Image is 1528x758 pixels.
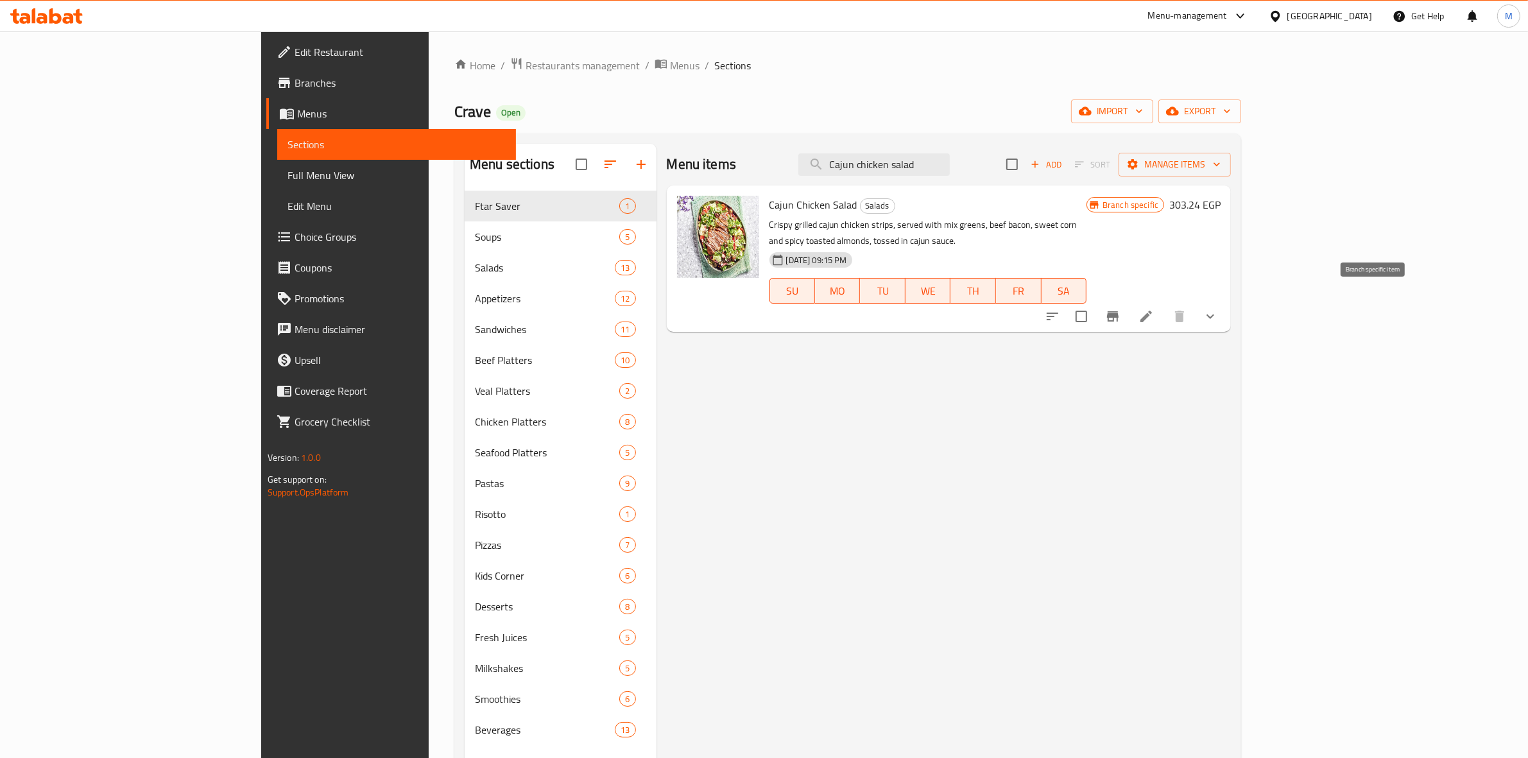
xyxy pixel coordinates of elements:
[268,449,299,466] span: Version:
[277,129,517,160] a: Sections
[301,449,321,466] span: 1.0.0
[620,447,635,459] span: 5
[714,58,751,73] span: Sections
[475,198,619,214] div: Ftar Saver
[615,322,635,337] div: items
[1067,155,1119,175] span: Select section first
[781,254,852,266] span: [DATE] 09:15 PM
[1287,9,1372,23] div: [GEOGRAPHIC_DATA]
[860,278,906,304] button: TU
[295,352,506,368] span: Upsell
[266,345,517,375] a: Upsell
[677,196,759,278] img: Cajun Chicken Salad
[295,414,506,429] span: Grocery Checklist
[266,98,517,129] a: Menus
[1169,196,1221,214] h6: 303.24 EGP
[1097,301,1128,332] button: Branch-specific-item
[475,630,619,645] div: Fresh Juices
[475,414,619,429] div: Chicken Platters
[1026,155,1067,175] button: Add
[465,591,657,622] div: Desserts8
[620,601,635,613] span: 8
[620,539,635,551] span: 7
[475,229,619,245] span: Soups
[615,724,635,736] span: 13
[465,622,657,653] div: Fresh Juices5
[475,291,615,306] span: Appetizers
[266,314,517,345] a: Menu disclaimer
[475,445,619,460] span: Seafood Platters
[620,385,635,397] span: 2
[619,660,635,676] div: items
[670,58,700,73] span: Menus
[1097,199,1163,211] span: Branch specific
[465,437,657,468] div: Seafood Platters5
[475,691,619,707] span: Smoothies
[475,322,615,337] span: Sandwiches
[295,291,506,306] span: Promotions
[626,149,657,180] button: Add section
[1138,309,1154,324] a: Edit menu item
[465,191,657,221] div: Ftar Saver1
[619,691,635,707] div: items
[475,722,615,737] div: Beverages
[1071,99,1153,123] button: import
[475,506,619,522] div: Risotto
[1119,153,1231,177] button: Manage items
[956,282,991,300] span: TH
[268,484,349,501] a: Support.OpsPlatform
[1195,301,1226,332] button: show more
[619,198,635,214] div: items
[615,323,635,336] span: 11
[295,75,506,90] span: Branches
[475,260,615,275] span: Salads
[295,260,506,275] span: Coupons
[1164,301,1195,332] button: delete
[775,282,810,300] span: SU
[619,537,635,553] div: items
[615,352,635,368] div: items
[615,354,635,366] span: 10
[620,570,635,582] span: 6
[619,506,635,522] div: items
[620,416,635,428] span: 8
[620,478,635,490] span: 9
[950,278,996,304] button: TH
[526,58,640,73] span: Restaurants management
[465,345,657,375] div: Beef Platters10
[1037,301,1068,332] button: sort-choices
[619,599,635,614] div: items
[475,568,619,583] span: Kids Corner
[620,200,635,212] span: 1
[769,195,857,214] span: Cajun Chicken Salad
[266,67,517,98] a: Branches
[475,383,619,399] span: Veal Platters
[906,278,951,304] button: WE
[996,278,1042,304] button: FR
[295,383,506,399] span: Coverage Report
[619,383,635,399] div: items
[655,57,700,74] a: Menus
[465,221,657,252] div: Soups5
[465,375,657,406] div: Veal Platters2
[1042,278,1087,304] button: SA
[266,37,517,67] a: Edit Restaurant
[465,653,657,684] div: Milkshakes5
[619,229,635,245] div: items
[568,151,595,178] span: Select all sections
[619,445,635,460] div: items
[295,322,506,337] span: Menu disclaimer
[475,660,619,676] div: Milkshakes
[1068,303,1095,330] span: Select to update
[266,406,517,437] a: Grocery Checklist
[268,471,327,488] span: Get support on:
[266,252,517,283] a: Coupons
[1505,9,1513,23] span: M
[454,57,1241,74] nav: breadcrumb
[475,476,619,491] div: Pastas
